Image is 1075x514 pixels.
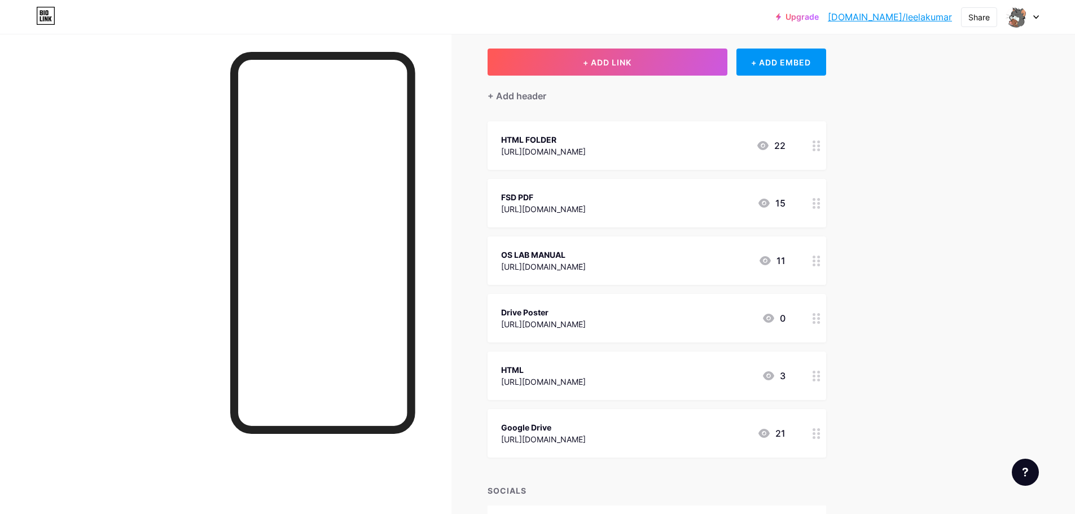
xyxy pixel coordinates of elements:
[501,249,586,261] div: OS LAB MANUAL
[501,203,586,215] div: [URL][DOMAIN_NAME]
[488,485,826,497] div: SOCIALS
[501,364,586,376] div: HTML
[757,427,786,440] div: 21
[968,11,990,23] div: Share
[756,139,786,152] div: 22
[488,89,546,103] div: + Add header
[501,318,586,330] div: [URL][DOMAIN_NAME]
[501,261,586,273] div: [URL][DOMAIN_NAME]
[776,12,819,21] a: Upgrade
[501,376,586,388] div: [URL][DOMAIN_NAME]
[736,49,826,76] div: + ADD EMBED
[488,49,727,76] button: + ADD LINK
[501,306,586,318] div: Drive Poster
[501,134,586,146] div: HTML FOLDER
[501,421,586,433] div: Google Drive
[758,254,786,267] div: 11
[828,10,952,24] a: [DOMAIN_NAME]/leelakumar
[583,58,631,67] span: + ADD LINK
[762,311,786,325] div: 0
[501,433,586,445] div: [URL][DOMAIN_NAME]
[1006,6,1027,28] img: leelakumar
[501,146,586,157] div: [URL][DOMAIN_NAME]
[762,369,786,383] div: 3
[501,191,586,203] div: FSD PDF
[757,196,786,210] div: 15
